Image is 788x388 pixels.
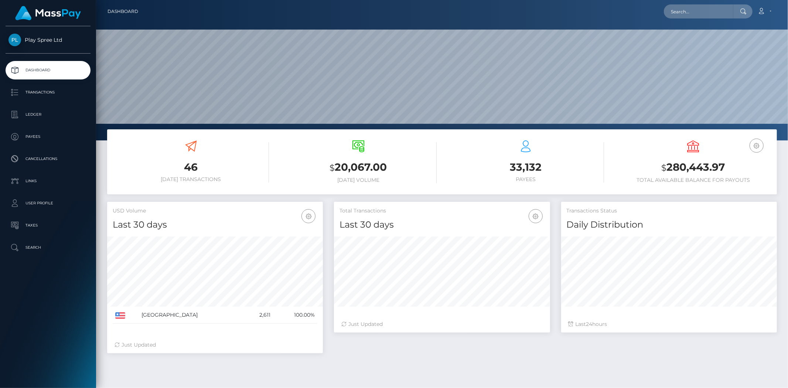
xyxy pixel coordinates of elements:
h4: Last 30 days [113,218,317,231]
a: Search [6,238,91,257]
img: US.png [115,312,125,319]
input: Search... [664,4,733,18]
p: Payees [8,131,88,142]
h6: [DATE] Transactions [113,176,269,183]
div: Last hours [569,320,770,328]
a: Taxes [6,216,91,235]
small: $ [330,163,335,173]
a: Dashboard [6,61,91,79]
td: [GEOGRAPHIC_DATA] [139,307,245,324]
a: Dashboard [108,4,138,19]
a: Ledger [6,105,91,124]
p: Ledger [8,109,88,120]
a: Cancellations [6,150,91,168]
a: Transactions [6,83,91,102]
h5: Total Transactions [340,207,544,215]
h3: 280,443.97 [615,160,771,175]
a: User Profile [6,194,91,212]
span: Play Spree Ltd [6,37,91,43]
h4: Daily Distribution [567,218,771,231]
p: Links [8,176,88,187]
p: Cancellations [8,153,88,164]
h5: USD Volume [113,207,317,215]
div: Just Updated [115,341,315,349]
img: MassPay Logo [15,6,81,20]
span: 24 [586,321,593,327]
p: Taxes [8,220,88,231]
h3: 20,067.00 [280,160,436,175]
h6: Total Available Balance for Payouts [615,177,771,183]
h3: 33,132 [448,160,604,174]
p: User Profile [8,198,88,209]
small: $ [661,163,666,173]
h5: Transactions Status [567,207,771,215]
div: Just Updated [341,320,542,328]
p: Search [8,242,88,253]
a: Payees [6,127,91,146]
h6: Payees [448,176,604,183]
h4: Last 30 days [340,218,544,231]
h3: 46 [113,160,269,174]
td: 100.00% [273,307,318,324]
p: Dashboard [8,65,88,76]
p: Transactions [8,87,88,98]
h6: [DATE] Volume [280,177,436,183]
img: Play Spree Ltd [8,34,21,46]
a: Links [6,172,91,190]
td: 2,611 [245,307,273,324]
